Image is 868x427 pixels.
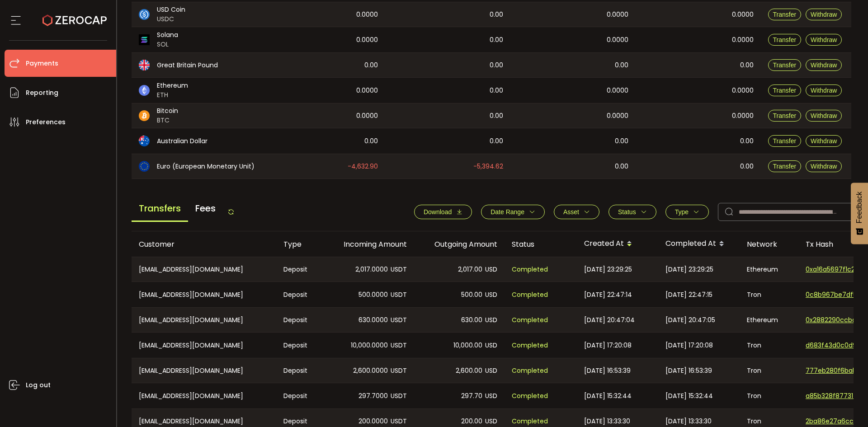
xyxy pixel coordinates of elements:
[356,9,378,20] span: 0.0000
[424,208,452,216] span: Download
[740,383,798,408] div: Tron
[324,239,414,249] div: Incoming Amount
[768,84,802,96] button: Transfer
[665,391,713,401] span: [DATE] 15:32:44
[823,384,868,427] iframe: Chat Widget
[132,282,276,307] div: [EMAIL_ADDRESS][DOMAIN_NAME]
[485,366,497,376] span: USD
[461,416,482,427] span: 200.00
[391,366,407,376] span: USDT
[276,383,324,408] div: Deposit
[132,239,276,249] div: Customer
[485,290,497,300] span: USD
[456,366,482,376] span: 2,600.00
[768,110,802,122] button: Transfer
[584,391,632,401] span: [DATE] 15:32:44
[490,9,503,20] span: 0.00
[276,333,324,358] div: Deposit
[26,379,51,392] span: Log out
[665,416,712,427] span: [DATE] 13:33:30
[157,61,218,70] span: Great Britain Pound
[485,340,497,351] span: USD
[139,110,150,121] img: btc_portfolio.svg
[364,60,378,70] span: 0.00
[157,40,178,49] span: SOL
[353,366,388,376] span: 2,600.0000
[512,391,548,401] span: Completed
[132,383,276,408] div: [EMAIL_ADDRESS][DOMAIN_NAME]
[364,136,378,146] span: 0.00
[359,416,388,427] span: 200.0000
[665,366,712,376] span: [DATE] 16:53:39
[665,340,713,351] span: [DATE] 17:20:08
[351,340,388,351] span: 10,000.0000
[391,290,407,300] span: USDT
[811,61,837,69] span: Withdraw
[584,366,631,376] span: [DATE] 16:53:39
[26,57,58,70] span: Payments
[665,205,709,219] button: Type
[740,60,754,70] span: 0.00
[665,264,713,275] span: [DATE] 23:29:25
[276,239,324,249] div: Type
[773,36,797,43] span: Transfer
[356,85,378,96] span: 0.0000
[806,84,842,96] button: Withdraw
[806,110,842,122] button: Withdraw
[276,358,324,383] div: Deposit
[359,290,388,300] span: 500.0000
[139,136,150,146] img: aud_portfolio.svg
[490,111,503,121] span: 0.00
[768,9,802,20] button: Transfer
[609,205,656,219] button: Status
[355,264,388,275] span: 2,017.0000
[139,161,150,172] img: eur_portfolio.svg
[773,137,797,145] span: Transfer
[811,36,837,43] span: Withdraw
[658,236,740,252] div: Completed At
[740,282,798,307] div: Tron
[132,358,276,383] div: [EMAIL_ADDRESS][DOMAIN_NAME]
[768,34,802,46] button: Transfer
[139,60,150,70] img: gbp_portfolio.svg
[675,208,689,216] span: Type
[584,290,632,300] span: [DATE] 22:47:14
[740,136,754,146] span: 0.00
[132,308,276,332] div: [EMAIL_ADDRESS][DOMAIN_NAME]
[732,9,754,20] span: 0.0000
[615,60,628,70] span: 0.00
[855,192,863,223] span: Feedback
[157,5,185,14] span: USD Coin
[512,290,548,300] span: Completed
[157,162,255,171] span: Euro (European Monetary Unit)
[391,391,407,401] span: USDT
[512,366,548,376] span: Completed
[481,205,545,219] button: Date Range
[490,35,503,45] span: 0.00
[505,239,577,249] div: Status
[490,85,503,96] span: 0.00
[584,416,630,427] span: [DATE] 13:33:30
[276,282,324,307] div: Deposit
[491,208,524,216] span: Date Range
[157,116,178,125] span: BTC
[732,35,754,45] span: 0.0000
[356,35,378,45] span: 0.0000
[851,183,868,244] button: Feedback - Show survey
[139,34,150,45] img: sol_portfolio.png
[391,416,407,427] span: USDT
[485,416,497,427] span: USD
[359,315,388,325] span: 630.0000
[618,208,636,216] span: Status
[414,239,505,249] div: Outgoing Amount
[811,11,837,18] span: Withdraw
[773,11,797,18] span: Transfer
[391,264,407,275] span: USDT
[811,112,837,119] span: Withdraw
[485,391,497,401] span: USD
[740,257,798,282] div: Ethereum
[773,112,797,119] span: Transfer
[740,161,754,172] span: 0.00
[811,163,837,170] span: Withdraw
